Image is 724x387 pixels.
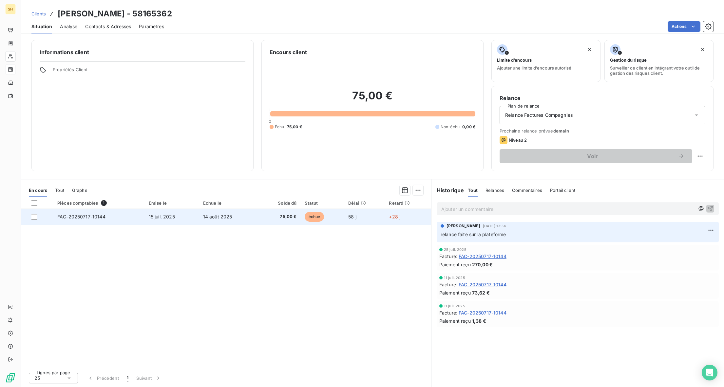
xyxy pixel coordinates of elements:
span: 73,62 € [472,289,490,296]
span: Commentaires [512,188,542,193]
span: 1 [101,200,107,206]
span: 75,00 € [287,124,302,130]
span: Graphe [72,188,87,193]
span: Paiement reçu [439,261,471,268]
span: Tout [468,188,478,193]
div: Statut [305,200,341,206]
span: 11 juil. 2025 [444,304,465,308]
span: Ajouter une limite d’encours autorisé [497,65,571,71]
span: FAC-20250717-10144 [459,309,506,316]
h6: Historique [431,186,464,194]
span: Portail client [550,188,575,193]
span: Relances [486,188,504,193]
span: [DATE] 13:34 [483,224,506,228]
span: 25 juil. 2025 [444,248,467,252]
span: 58 j [348,214,356,219]
button: Actions [668,21,700,32]
div: Solde dû [262,200,297,206]
button: Suivant [132,371,165,385]
span: Facture : [439,281,457,288]
span: Non-échu [441,124,460,130]
h6: Informations client [40,48,245,56]
span: Paiement reçu [439,289,471,296]
span: 15 juil. 2025 [149,214,175,219]
span: Surveiller ce client en intégrant votre outil de gestion des risques client. [610,65,708,76]
span: Analyse [60,23,77,30]
span: 270,00 € [472,261,493,268]
span: Tout [55,188,64,193]
span: [PERSON_NAME] [447,223,480,229]
span: +28 j [389,214,400,219]
div: Émise le [149,200,195,206]
span: Paramètres [139,23,164,30]
span: 1,38 € [472,317,486,324]
img: Logo LeanPay [5,373,16,383]
div: Retard [389,200,427,206]
span: 25 [34,375,40,381]
span: relance faite sur la plateforme [441,232,506,237]
button: Précédent [83,371,123,385]
span: Facture : [439,253,457,260]
span: Situation [31,23,52,30]
span: 0,00 € [462,124,475,130]
span: Prochaine relance prévue [500,128,705,133]
span: Propriétés Client [53,67,245,76]
span: Facture : [439,309,457,316]
span: Gestion du risque [610,57,647,63]
span: Niveau 2 [509,137,527,143]
div: SH [5,4,16,14]
h3: [PERSON_NAME] - 58165362 [58,8,172,20]
span: 0 [269,119,271,124]
div: Délai [348,200,381,206]
span: 11 juil. 2025 [444,276,465,280]
span: 1 [127,375,128,381]
span: Contacts & Adresses [85,23,131,30]
button: Voir [500,149,692,163]
span: Clients [31,11,46,16]
button: Limite d’encoursAjouter une limite d’encours autorisé [491,40,600,82]
h2: 75,00 € [270,89,475,109]
span: Paiement reçu [439,317,471,324]
a: Clients [31,10,46,17]
span: Voir [507,153,678,159]
h6: Relance [500,94,705,102]
button: 1 [123,371,132,385]
div: Open Intercom Messenger [702,365,717,380]
button: Gestion du risqueSurveiller ce client en intégrant votre outil de gestion des risques client. [604,40,714,82]
span: échue [305,212,324,222]
span: FAC-20250717-10144 [57,214,105,219]
span: Relance Factures Compagnies [505,112,573,118]
div: Pièces comptables [57,200,141,206]
span: 14 août 2025 [203,214,232,219]
div: Échue le [203,200,254,206]
span: En cours [29,188,47,193]
span: FAC-20250717-10144 [459,281,506,288]
span: Échu [275,124,284,130]
span: 75,00 € [262,214,297,220]
span: Limite d’encours [497,57,532,63]
h6: Encours client [270,48,307,56]
span: FAC-20250717-10144 [459,253,506,260]
span: demain [553,128,569,133]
